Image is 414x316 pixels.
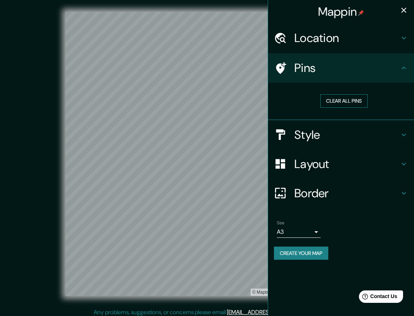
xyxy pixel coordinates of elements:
[320,94,368,108] button: Clear all pins
[274,247,328,260] button: Create your map
[65,12,349,296] canvas: Map
[268,179,414,208] div: Border
[252,290,272,295] a: Mapbox
[268,53,414,83] div: Pins
[277,226,321,238] div: A3
[358,10,364,16] img: pin-icon.png
[268,149,414,179] div: Layout
[349,288,406,308] iframe: Help widget launcher
[294,31,399,45] h4: Location
[268,120,414,149] div: Style
[294,61,399,75] h4: Pins
[318,4,364,19] h4: Mappin
[277,220,285,226] label: Size
[227,308,317,316] a: [EMAIL_ADDRESS][DOMAIN_NAME]
[294,186,399,201] h4: Border
[294,157,399,171] h4: Layout
[268,23,414,53] div: Location
[294,127,399,142] h4: Style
